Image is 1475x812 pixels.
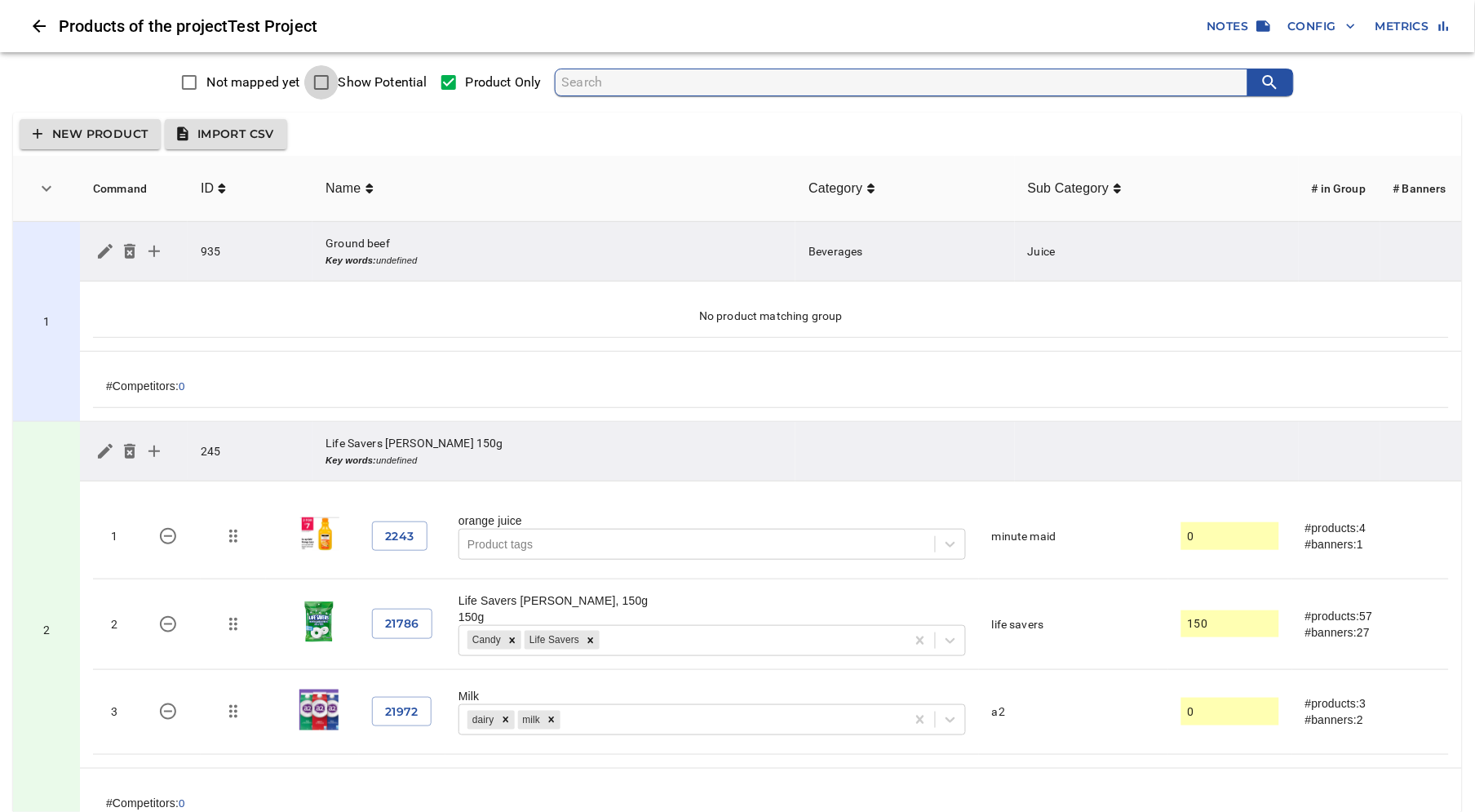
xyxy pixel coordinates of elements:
button: 21786 - Life Savers Wint-O-Green, 150g [148,605,188,644]
div: Milk [458,688,966,704]
td: 1 [93,495,135,579]
div: #banners: 27 [1305,624,1436,641]
span: Notes [1207,16,1269,37]
span: Sub Category [1028,179,1122,198]
span: Sub Category [1028,179,1114,198]
div: #products: 3 [1305,695,1436,712]
div: Remove Candy [503,631,521,650]
span: ID [201,179,226,198]
b: Key words: [326,255,376,265]
input: actual size [1188,699,1273,724]
td: Ground beef [312,222,795,282]
span: New Product [33,124,148,144]
div: 150g [458,609,966,625]
td: Juice [1015,222,1299,282]
input: actual size [1188,524,1273,548]
input: actual size [1188,612,1273,637]
button: Config [1282,11,1362,42]
button: 0 [179,797,184,810]
button: Metrics [1369,11,1455,42]
th: Command [80,156,188,222]
button: Import CSV [165,119,287,149]
b: Key words: [326,455,376,465]
td: a2 [979,669,1168,754]
div: Life Savers [PERSON_NAME], 150g [458,592,966,609]
td: 935 - Ground beef [13,222,80,422]
button: Move/change group for 21972 [214,692,253,731]
div: Candy [467,631,503,650]
span: Import CSV [178,124,274,144]
td: 245 [188,422,312,481]
th: # in Group [1299,156,1380,222]
div: Remove dairy [497,711,515,730]
button: New Product [20,119,161,149]
div: #products: 57 [1305,608,1436,624]
button: 0 [179,380,184,393]
td: 2 [93,579,135,669]
td: life savers [979,579,1168,669]
button: 2243 - orange juice [148,517,188,556]
td: 935 [188,222,312,282]
button: Move/change group for 2243 [214,517,253,556]
span: Category [808,179,866,198]
div: dairy [467,711,497,730]
div: Remove milk [543,711,560,730]
span: Category [808,179,875,198]
td: Beverages [795,222,1014,282]
span: Not mapped yet [206,73,299,92]
button: Move/change group for 21786 [214,605,253,644]
span: Product Only [466,73,542,92]
span: Name [326,179,365,198]
i: undefined [326,255,417,265]
div: #Competitors: [106,795,1436,811]
td: minute maid [979,495,1168,579]
div: orange juice [458,512,966,529]
i: undefined [326,455,417,465]
div: Remove Life Savers [582,631,600,650]
img: orange juice [299,514,339,555]
span: 2243 [385,526,414,547]
button: 21972 - Milk [148,692,188,731]
img: milk [299,690,339,730]
button: 21972 [372,697,432,727]
span: Show Potential [339,73,427,92]
button: 2243 [372,521,427,552]
div: Life Savers [525,631,582,650]
td: 3 [93,669,135,754]
button: Notes [1201,11,1275,42]
div: #products: 4 [1305,520,1436,536]
span: Metrics [1375,16,1449,37]
button: search [1247,69,1293,95]
button: 21786 [372,609,432,639]
div: #Competitors: [106,378,1436,394]
span: ID [201,179,218,198]
button: Close [20,7,59,46]
div: milk [518,711,543,730]
td: No product matching group [93,295,1449,338]
th: # Banners [1380,156,1462,222]
h6: Products of the project Test Project [59,13,1201,39]
input: search [562,69,1247,95]
div: #banners: 1 [1305,536,1436,552]
img: wint-o-green candies [299,601,339,642]
span: 21972 [385,702,419,722]
span: Name [326,179,373,198]
span: 21786 [385,614,419,634]
div: #banners: 2 [1305,712,1436,728]
span: Config [1288,16,1356,37]
td: Life Savers [PERSON_NAME] 150g [312,422,795,481]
